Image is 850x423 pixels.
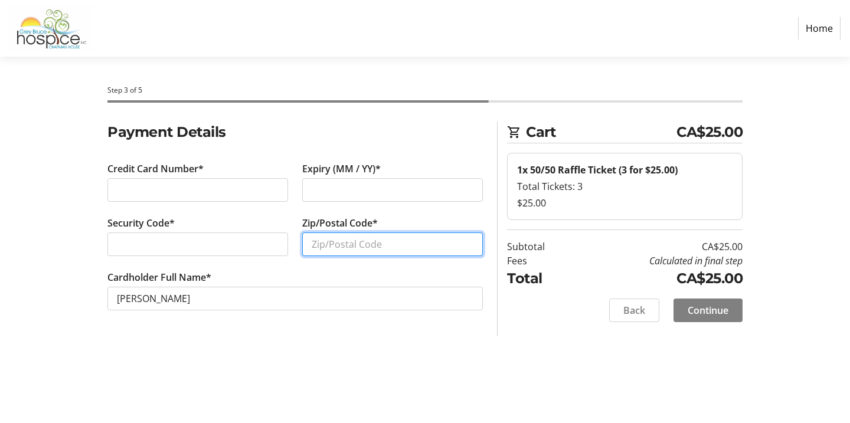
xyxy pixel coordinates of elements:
div: $25.00 [517,196,733,210]
span: Back [623,303,645,317]
label: Expiry (MM / YY)* [302,162,381,176]
td: Fees [507,254,575,268]
button: Continue [674,299,743,322]
label: Credit Card Number* [107,162,204,176]
iframe: Secure CVC input frame [117,237,279,251]
input: Card Holder Name [107,287,483,310]
div: Total Tickets: 3 [517,179,733,194]
img: Grey Bruce Hospice's Logo [9,5,93,52]
label: Zip/Postal Code* [302,216,378,230]
a: Home [798,17,841,40]
span: Cart [526,122,676,143]
td: Subtotal [507,240,575,254]
button: Back [609,299,659,322]
span: Continue [688,303,728,317]
div: Step 3 of 5 [107,85,743,96]
td: Calculated in final step [575,254,743,268]
strong: 1x 50/50 Raffle Ticket (3 for $25.00) [517,163,678,176]
input: Zip/Postal Code [302,232,483,256]
td: Total [507,268,575,289]
td: CA$25.00 [575,240,743,254]
iframe: Secure expiration date input frame [312,183,473,197]
h2: Payment Details [107,122,483,143]
label: Security Code* [107,216,175,230]
td: CA$25.00 [575,268,743,289]
label: Cardholder Full Name* [107,270,211,284]
span: CA$25.00 [676,122,743,143]
iframe: Secure card number input frame [117,183,279,197]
